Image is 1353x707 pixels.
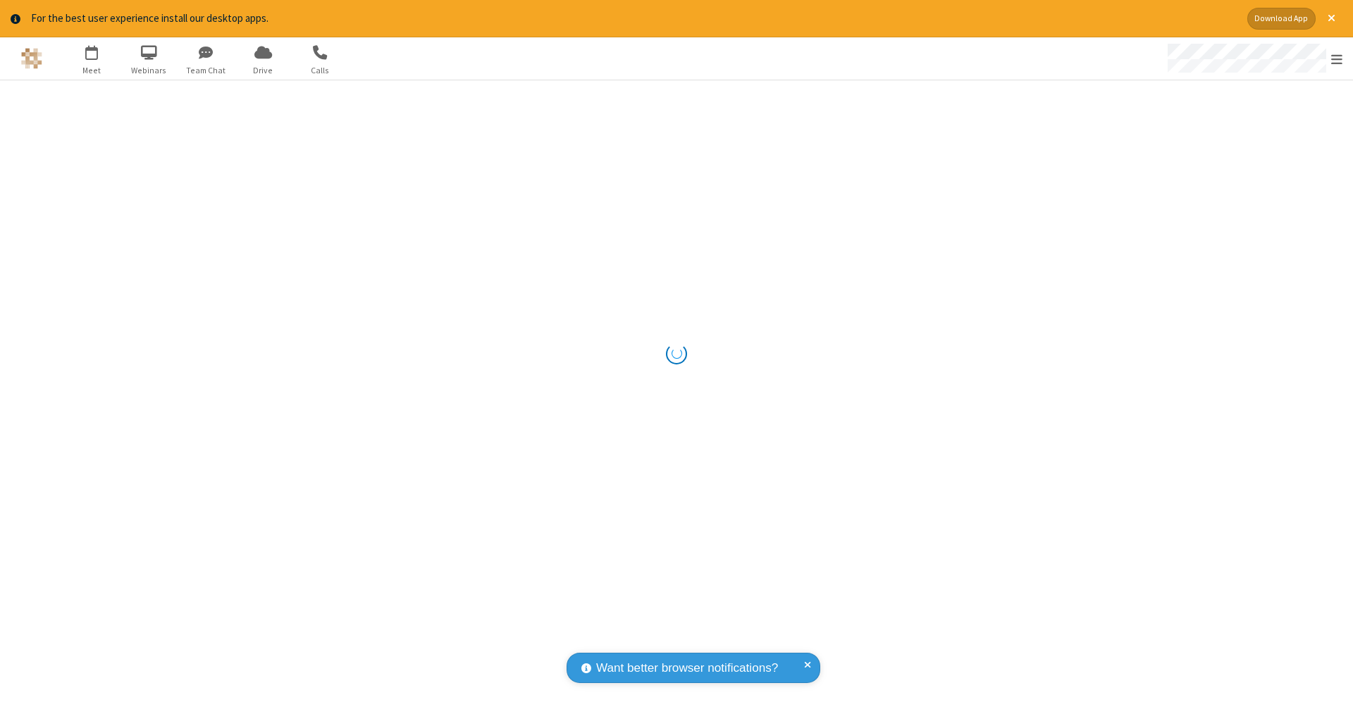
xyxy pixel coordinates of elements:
[66,64,118,77] span: Meet
[596,659,778,677] span: Want better browser notifications?
[5,37,58,80] button: Logo
[123,64,175,77] span: Webinars
[1321,8,1342,30] button: Close alert
[21,48,42,69] img: QA Selenium DO NOT DELETE OR CHANGE
[1247,8,1316,30] button: Download App
[294,64,347,77] span: Calls
[31,11,1237,27] div: For the best user experience install our desktop apps.
[1154,37,1353,80] div: Open menu
[237,64,290,77] span: Drive
[180,64,233,77] span: Team Chat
